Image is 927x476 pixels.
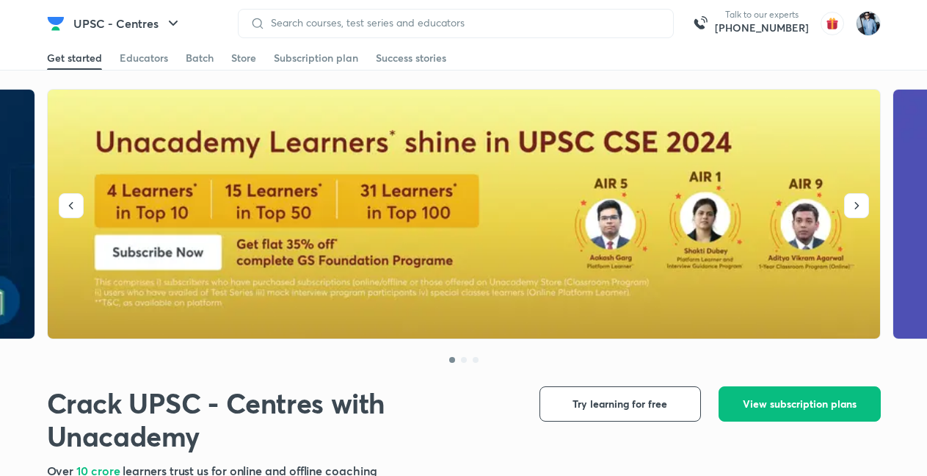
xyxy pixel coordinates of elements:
div: Get started [47,51,102,65]
div: Success stories [376,51,446,65]
div: Subscription plan [274,51,358,65]
a: Subscription plan [274,46,358,70]
div: Store [231,51,256,65]
div: Batch [186,51,214,65]
h1: Crack UPSC - Centres with Unacademy [47,386,516,453]
p: Talk to our experts [715,9,809,21]
button: UPSC - Centres [65,9,191,38]
span: Try learning for free [572,397,667,411]
img: Company Logo [47,15,65,32]
button: Try learning for free [539,386,701,422]
span: View subscription plans [743,397,857,411]
a: Get started [47,46,102,70]
button: View subscription plans [719,386,881,422]
a: Batch [186,46,214,70]
img: avatar [821,12,844,35]
a: Store [231,46,256,70]
a: Success stories [376,46,446,70]
div: Educators [120,51,168,65]
a: [PHONE_NUMBER] [715,21,809,35]
a: Educators [120,46,168,70]
img: Shipu [856,11,881,36]
input: Search courses, test series and educators [265,17,661,29]
img: call-us [686,9,715,38]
